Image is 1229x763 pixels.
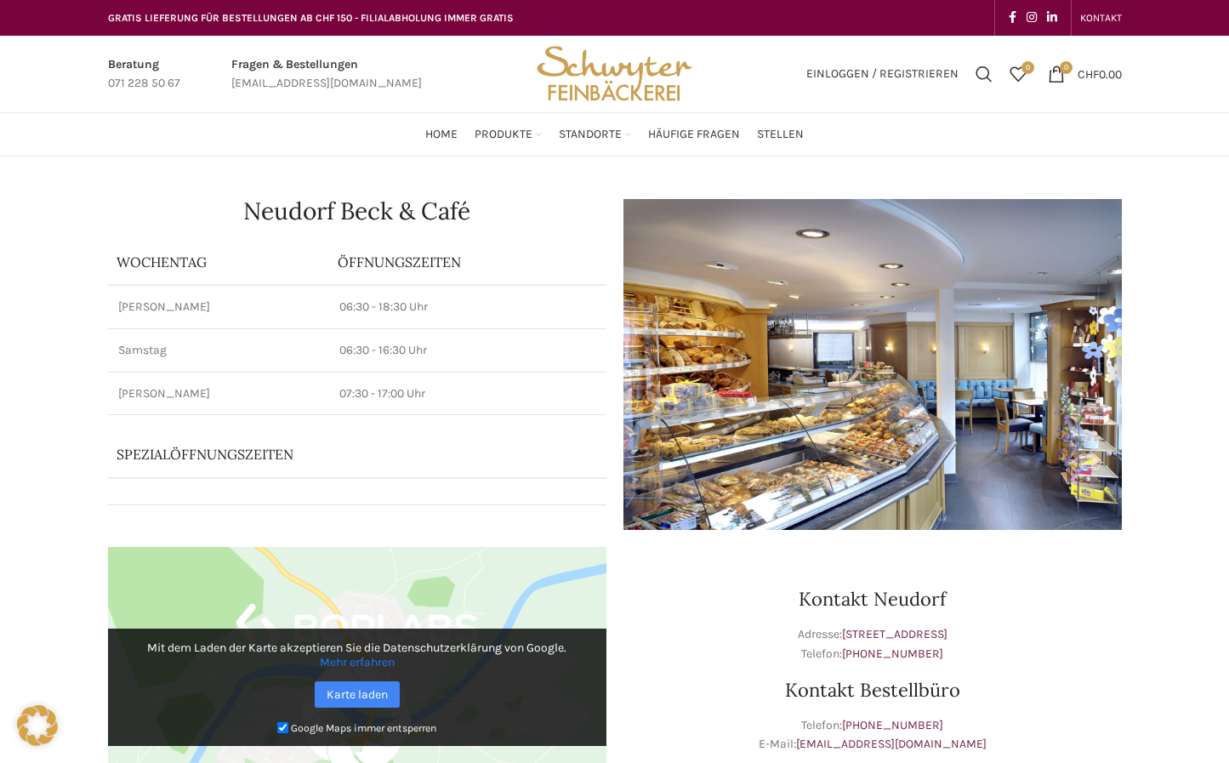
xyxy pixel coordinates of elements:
[108,55,180,94] a: Infobox link
[1060,61,1073,74] span: 0
[757,117,804,151] a: Stellen
[425,117,458,151] a: Home
[967,57,1001,91] a: Suchen
[1078,66,1122,81] bdi: 0.00
[648,117,740,151] a: Häufige Fragen
[1080,12,1122,24] span: KONTAKT
[475,127,532,143] span: Produkte
[118,299,319,316] p: [PERSON_NAME]
[842,627,947,641] a: [STREET_ADDRESS]
[108,199,606,223] h1: Neudorf Beck & Café
[425,127,458,143] span: Home
[120,641,595,669] p: Mit dem Laden der Karte akzeptieren Sie die Datenschutzerklärung von Google.
[623,716,1122,754] p: Telefon: E-Mail:
[277,722,288,733] input: Google Maps immer entsperren
[1004,6,1021,30] a: Facebook social link
[798,57,967,91] a: Einloggen / Registrieren
[559,127,622,143] span: Standorte
[231,55,422,94] a: Infobox link
[842,718,943,732] a: [PHONE_NUMBER]
[623,625,1122,663] p: Adresse: Telefon:
[339,299,596,316] p: 06:30 - 18:30 Uhr
[559,117,631,151] a: Standorte
[1021,61,1034,74] span: 0
[757,127,804,143] span: Stellen
[338,253,598,271] p: ÖFFNUNGSZEITEN
[291,722,436,734] small: Google Maps immer entsperren
[796,737,987,751] a: [EMAIL_ADDRESS][DOMAIN_NAME]
[1078,66,1099,81] span: CHF
[623,680,1122,699] h3: Kontakt Bestellbüro
[117,445,550,464] p: Spezialöffnungszeiten
[531,65,697,80] a: Site logo
[1001,57,1035,91] a: 0
[1080,1,1122,35] a: KONTAKT
[842,646,943,661] a: [PHONE_NUMBER]
[339,342,596,359] p: 06:30 - 16:30 Uhr
[648,127,740,143] span: Häufige Fragen
[118,385,319,402] p: [PERSON_NAME]
[1072,1,1130,35] div: Secondary navigation
[118,342,319,359] p: Samstag
[475,117,542,151] a: Produkte
[315,681,400,708] a: Karte laden
[100,117,1130,151] div: Main navigation
[339,385,596,402] p: 07:30 - 17:00 Uhr
[1039,57,1130,91] a: 0 CHF0.00
[320,655,395,669] a: Mehr erfahren
[1042,6,1062,30] a: Linkedin social link
[806,68,959,80] span: Einloggen / Registrieren
[531,36,697,112] img: Bäckerei Schwyter
[1001,57,1035,91] div: Meine Wunschliste
[117,253,321,271] p: Wochentag
[623,589,1122,608] h3: Kontakt Neudorf
[1021,6,1042,30] a: Instagram social link
[108,12,514,24] span: GRATIS LIEFERUNG FÜR BESTELLUNGEN AB CHF 150 - FILIALABHOLUNG IMMER GRATIS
